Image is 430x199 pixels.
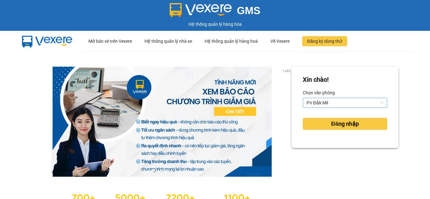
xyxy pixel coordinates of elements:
[302,36,347,46] button: Đăng ký dùng thử
[307,98,383,108] span: PV Đắk Mil
[270,31,290,51] div: Về Vexere
[88,31,132,51] div: Mở bán vé trên Vexere
[31,67,40,177] button: previous slide / item
[303,75,329,85] div: Xin chào!
[153,169,155,172] li: slide item 1
[283,67,291,177] button: next slide / item
[2,21,428,28] div: Hệ thống quản lý hàng hóa
[307,38,342,45] span: Đăng ký dùng thử
[237,5,260,16] span: GMS
[16,31,79,52] img: mbUUG5Q.png
[144,31,192,51] div: Hệ thống quản lý nhà xe
[303,118,387,130] button: Đăng nhập
[303,88,335,98] label: Chọn văn phòng
[205,31,258,51] div: Hệ thống quản lý hàng hoá
[170,9,261,14] a: GMS
[160,169,163,172] li: slide item 2
[331,119,359,128] span: Đăng nhập
[280,67,291,75] p: 1 of 3
[170,3,232,17] img: logo 2
[168,169,170,172] li: slide item 3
